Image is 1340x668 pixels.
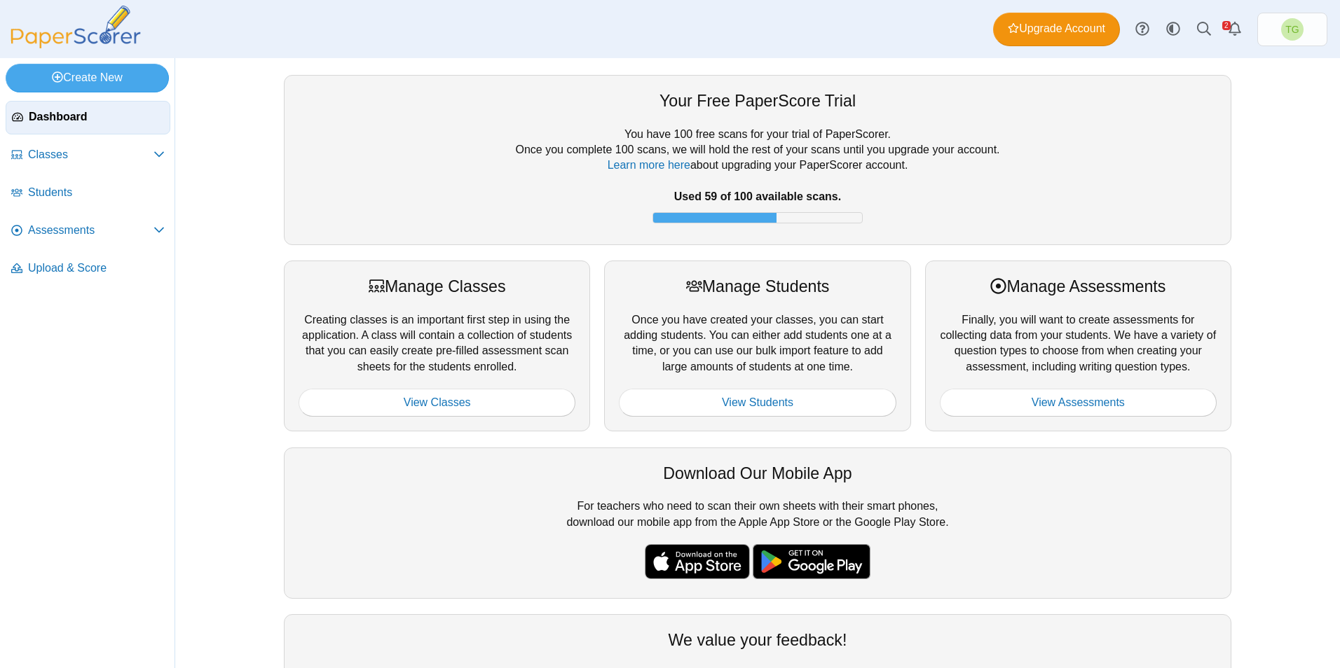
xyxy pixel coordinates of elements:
[6,214,170,248] a: Assessments
[299,127,1217,230] div: You have 100 free scans for your trial of PaperScorer. Once you complete 100 scans, we will hold ...
[6,39,146,50] a: PaperScorer
[753,544,870,579] img: google-play-badge.png
[619,275,896,298] div: Manage Students
[940,389,1217,417] a: View Assessments
[993,13,1120,46] a: Upgrade Account
[619,389,896,417] a: View Students
[1219,14,1250,45] a: Alerts
[299,462,1217,485] div: Download Our Mobile App
[940,275,1217,298] div: Manage Assessments
[674,190,841,202] b: Used 59 of 100 available scans.
[299,275,575,298] div: Manage Classes
[1008,21,1105,36] span: Upgrade Account
[608,159,690,171] a: Learn more here
[6,252,170,286] a: Upload & Score
[925,260,1231,431] div: Finally, you will want to create assessments for collecting data from your students. We have a va...
[28,185,165,200] span: Students
[6,64,169,92] a: Create New
[284,447,1231,599] div: For teachers who need to scan their own sheets with their smart phones, download our mobile app f...
[6,176,170,210] a: Students
[284,260,590,431] div: Creating classes is an important first step in using the application. A class will contain a coll...
[1281,18,1304,41] span: Tracey Godard
[6,101,170,134] a: Dashboard
[28,260,165,276] span: Upload & Score
[299,90,1217,112] div: Your Free PaperScore Trial
[299,389,575,417] a: View Classes
[1285,25,1299,34] span: Tracey Godard
[6,139,170,172] a: Classes
[28,147,153,162] span: Classes
[645,544,750,579] img: apple-store-badge.svg
[299,629,1217,651] div: We value your feedback!
[604,260,910,431] div: Once you have created your classes, you can start adding students. You can either add students on...
[1257,13,1327,46] a: Tracey Godard
[29,109,164,125] span: Dashboard
[6,6,146,48] img: PaperScorer
[28,223,153,238] span: Assessments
